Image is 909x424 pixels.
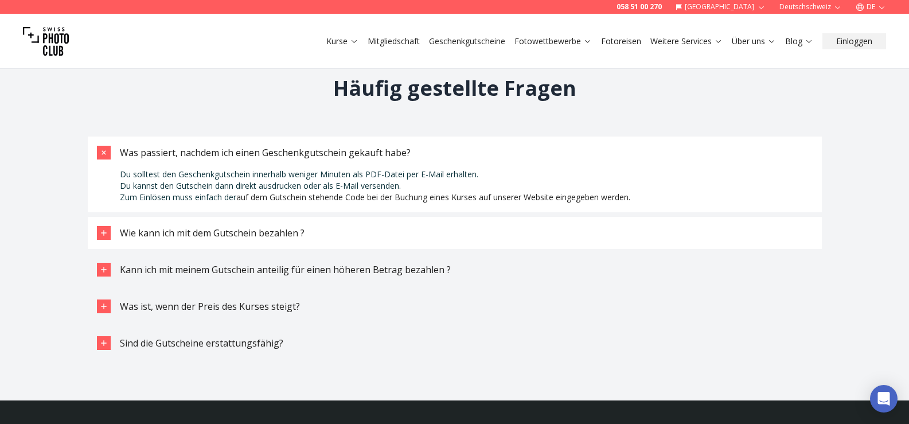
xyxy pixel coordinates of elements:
a: Über uns [732,36,776,47]
span: Sind die Gutscheine erstattungsfähig? [120,337,283,349]
a: Fotoreisen [601,36,641,47]
div: Open Intercom Messenger [870,385,898,413]
button: Über uns [727,33,781,49]
span: Du solltest den Geschenkgutschein innerhalb weniger Minuten als PDF-Datei per E-Mail erhalten. [120,169,478,180]
button: Sind die Gutscheine erstattungsfähig? [88,327,822,359]
button: Wie kann ich mit dem Gutschein bezahlen ? [88,217,822,249]
button: Kurse [322,33,363,49]
a: Kurse [326,36,358,47]
button: Geschenkgutscheine [424,33,510,49]
span: Du kannst den Gutschein dann direkt ausdrucken oder als E-Mail versenden. [120,180,401,191]
a: 058 51 00 270 [617,2,662,11]
a: Mitgliedschaft [368,36,420,47]
span: Kann ich mit meinem Gutschein anteilig für einen höheren Betrag bezahlen ? [120,263,451,276]
button: Fotoreisen [596,33,646,49]
span: Zum Einlösen muss einfach der [120,192,236,203]
a: Blog [785,36,813,47]
span: Was passiert, nachdem ich einen Geschenkgutschein gekauft habe? [120,146,411,159]
button: Fotowettbewerbe [510,33,596,49]
a: Geschenkgutscheine [429,36,505,47]
h2: Häufig gestellte Fragen [333,77,576,100]
button: Weitere Services [646,33,727,49]
button: Was passiert, nachdem ich einen Geschenkgutschein gekauft habe? [88,137,822,169]
button: Mitgliedschaft [363,33,424,49]
a: Weitere Services [650,36,723,47]
button: Was ist, wenn der Preis des Kurses steigt? [88,290,822,322]
p: auf dem Gutschein stehende Code bei der Buchung eines Kurses auf unserer Website eingegeben werden. [120,192,634,203]
span: Wie kann ich mit dem Gutschein bezahlen ? [120,227,305,239]
img: Swiss photo club [23,18,69,64]
span: Was ist, wenn der Preis des Kurses steigt? [120,300,300,313]
a: Fotowettbewerbe [514,36,592,47]
button: Kann ich mit meinem Gutschein anteilig für einen höheren Betrag bezahlen ? [88,254,822,286]
div: Was passiert, nachdem ich einen Geschenkgutschein gekauft habe? [120,169,634,212]
button: Blog [781,33,818,49]
button: Einloggen [822,33,886,49]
